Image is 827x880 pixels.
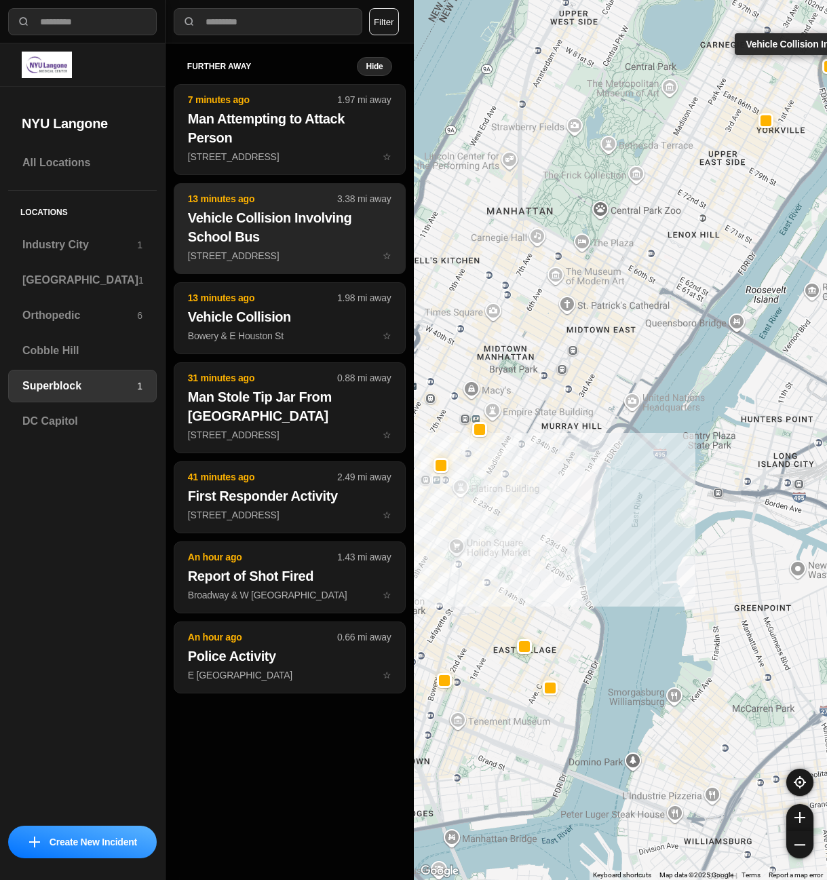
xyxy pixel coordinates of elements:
p: 1 [138,273,144,287]
h3: DC Capitol [22,413,142,429]
button: 7 minutes ago1.97 mi awayMan Attempting to Attack Person[STREET_ADDRESS]star [174,84,406,175]
a: [GEOGRAPHIC_DATA]1 [8,264,157,296]
h5: Locations [8,191,157,229]
p: 31 minutes ago [188,371,337,385]
p: 41 minutes ago [188,470,337,484]
a: Open this area in Google Maps (opens a new window) [417,862,462,880]
h2: Man Attempting to Attack Person [188,109,391,147]
p: Bowery & E Houston St [188,329,391,343]
a: 41 minutes ago2.49 mi awayFirst Responder Activity[STREET_ADDRESS]star [174,509,406,520]
button: zoom-out [786,831,813,858]
h2: Vehicle Collision Involving School Bus [188,208,391,246]
img: logo [22,52,72,78]
h3: Cobble Hill [22,343,142,359]
span: star [383,510,391,520]
button: An hour ago1.43 mi awayReport of Shot FiredBroadway & W [GEOGRAPHIC_DATA]star [174,541,406,613]
img: search [17,15,31,28]
p: [STREET_ADDRESS] [188,428,391,442]
p: [STREET_ADDRESS] [188,150,391,164]
h3: [GEOGRAPHIC_DATA] [22,272,138,288]
h3: Industry City [22,237,137,253]
p: 0.66 mi away [337,630,391,644]
a: An hour ago1.43 mi awayReport of Shot FiredBroadway & W [GEOGRAPHIC_DATA]star [174,589,406,600]
h2: Vehicle Collision [188,307,391,326]
h2: First Responder Activity [188,486,391,505]
button: 41 minutes ago2.49 mi awayFirst Responder Activity[STREET_ADDRESS]star [174,461,406,533]
p: 13 minutes ago [188,192,337,206]
h2: Police Activity [188,647,391,666]
a: Terms (opens in new tab) [742,871,761,879]
p: 13 minutes ago [188,291,337,305]
a: All Locations [8,147,157,179]
button: 31 minutes ago0.88 mi awayMan Stole Tip Jar From [GEOGRAPHIC_DATA][STREET_ADDRESS]star [174,362,406,453]
button: Keyboard shortcuts [593,871,651,880]
span: star [383,330,391,341]
p: 1.43 mi away [337,550,391,564]
small: Hide [366,61,383,72]
a: DC Capitol [8,405,157,438]
span: star [383,429,391,440]
img: zoom-in [794,812,805,823]
p: 1 [137,379,142,393]
p: Broadway & W [GEOGRAPHIC_DATA] [188,588,391,602]
span: star [383,670,391,681]
a: An hour ago0.66 mi awayPolice ActivityE [GEOGRAPHIC_DATA]star [174,669,406,681]
span: star [383,250,391,261]
h3: All Locations [22,155,142,171]
p: 6 [137,309,142,322]
h3: Superblock [22,378,137,394]
span: Map data ©2025 Google [659,871,733,879]
h2: NYU Langone [22,114,143,133]
a: Orthopedic6 [8,299,157,332]
h3: Orthopedic [22,307,137,324]
img: icon [29,837,40,847]
p: An hour ago [188,630,337,644]
a: 13 minutes ago3.38 mi awayVehicle Collision Involving School Bus[STREET_ADDRESS]star [174,250,406,261]
img: search [182,15,196,28]
h2: Report of Shot Fired [188,567,391,586]
p: 7 minutes ago [188,93,337,107]
a: 7 minutes ago1.97 mi awayMan Attempting to Attack Person[STREET_ADDRESS]star [174,151,406,162]
span: star [383,151,391,162]
button: Filter [369,8,399,35]
p: 1.98 mi away [337,291,391,305]
p: 2.49 mi away [337,470,391,484]
a: Industry City1 [8,229,157,261]
p: [STREET_ADDRESS] [188,249,391,263]
button: Hide [357,57,391,76]
button: recenter [786,769,813,796]
p: 3.38 mi away [337,192,391,206]
button: An hour ago0.66 mi awayPolice ActivityE [GEOGRAPHIC_DATA]star [174,621,406,693]
a: 13 minutes ago1.98 mi awayVehicle CollisionBowery & E Houston Ststar [174,330,406,341]
p: 1.97 mi away [337,93,391,107]
span: star [383,590,391,600]
img: zoom-out [794,839,805,850]
button: 13 minutes ago1.98 mi awayVehicle CollisionBowery & E Houston Ststar [174,282,406,354]
p: Create New Incident [50,835,137,849]
img: recenter [794,776,806,788]
h5: further away [187,61,358,72]
h2: Man Stole Tip Jar From [GEOGRAPHIC_DATA] [188,387,391,425]
button: iconCreate New Incident [8,826,157,858]
p: [STREET_ADDRESS] [188,508,391,522]
p: An hour ago [188,550,337,564]
a: Superblock1 [8,370,157,402]
p: 1 [137,238,142,252]
p: 0.88 mi away [337,371,391,385]
a: Cobble Hill [8,334,157,367]
button: zoom-in [786,804,813,831]
img: Google [417,862,462,880]
button: 13 minutes ago3.38 mi awayVehicle Collision Involving School Bus[STREET_ADDRESS]star [174,183,406,274]
p: E [GEOGRAPHIC_DATA] [188,668,391,682]
a: 31 minutes ago0.88 mi awayMan Stole Tip Jar From [GEOGRAPHIC_DATA][STREET_ADDRESS]star [174,429,406,440]
a: Report a map error [769,871,823,879]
